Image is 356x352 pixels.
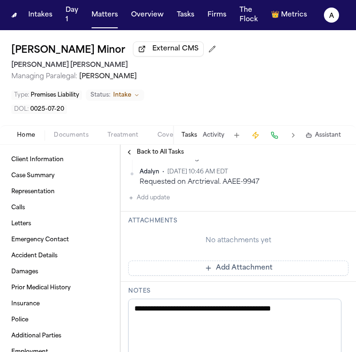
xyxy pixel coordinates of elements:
[8,232,112,247] a: Emergency Contact
[8,264,112,279] a: Damages
[79,73,137,80] span: [PERSON_NAME]
[88,7,122,24] button: Matters
[306,131,341,139] button: Assistant
[182,131,197,139] button: Tasks
[8,200,112,215] a: Calls
[204,7,230,24] button: Firms
[8,184,112,199] a: Representation
[91,91,110,99] span: Status:
[167,168,228,176] span: [DATE] 10:46 AM EDT
[8,328,112,344] a: Additional Parties
[128,192,170,204] button: Add update
[8,248,112,263] a: Accident Details
[54,131,89,139] span: Documents
[203,131,224,139] button: Activity
[128,287,348,295] h3: Notes
[315,131,341,139] span: Assistant
[11,90,82,100] button: Edit Type: Premises Liability
[8,168,112,183] a: Case Summary
[128,261,348,276] button: Add Attachment
[173,7,198,24] button: Tasks
[133,41,204,57] button: External CMS
[236,2,262,28] button: The Flock
[267,7,311,24] button: crownMetrics
[121,148,189,156] button: Back to All Tasks
[8,152,112,167] a: Client Information
[8,296,112,311] a: Insurance
[113,91,131,99] span: Intake
[14,92,29,98] span: Type :
[230,129,243,142] button: Add Task
[162,168,165,176] span: •
[62,2,82,28] button: Day 1
[137,148,184,156] span: Back to All Tasks
[108,131,139,139] span: Treatment
[152,44,199,54] span: External CMS
[11,60,345,71] h2: [PERSON_NAME] [PERSON_NAME]
[17,131,35,139] span: Home
[8,312,112,327] a: Police
[11,105,67,114] button: Edit DOL: 0025-07-20
[128,217,348,225] h3: Attachments
[140,178,348,187] div: Requested on Arctrieval. AAEE-9947
[25,7,56,24] button: Intakes
[11,43,125,58] button: Edit matter name
[8,280,112,295] a: Prior Medical History
[249,129,262,142] button: Create Immediate Task
[11,43,125,58] h1: [PERSON_NAME] Minor
[8,216,112,231] a: Letters
[86,90,144,101] button: Change status from Intake
[127,7,167,24] button: Overview
[31,92,79,98] span: Premises Liability
[14,106,29,112] span: DOL :
[11,13,17,17] a: Home
[140,168,159,176] span: Adalyn
[157,131,186,139] span: Coverage
[268,129,281,142] button: Make a Call
[11,73,77,80] span: Managing Paralegal:
[11,13,17,17] img: Finch Logo
[30,106,64,112] span: 0025-07-20
[128,236,348,246] div: No attachments yet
